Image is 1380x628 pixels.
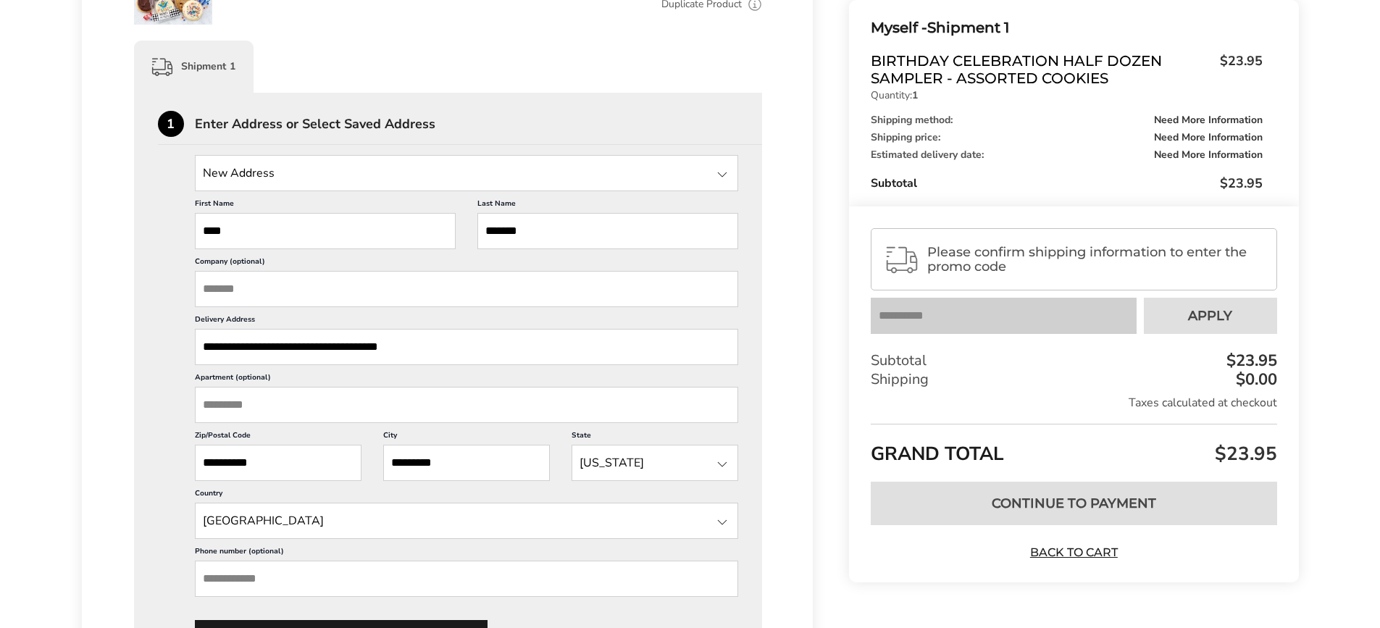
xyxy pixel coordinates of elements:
input: Last Name [477,213,738,249]
div: Taxes calculated at checkout [871,395,1276,411]
input: State [572,445,738,481]
label: Delivery Address [195,314,739,329]
label: Country [195,488,739,503]
div: $0.00 [1232,372,1277,388]
div: $23.95 [1223,353,1277,369]
span: Please confirm shipping information to enter the promo code [927,245,1263,274]
div: Subtotal [871,175,1262,192]
span: $23.95 [1220,175,1263,192]
div: Subtotal [871,351,1276,370]
strong: 1 [912,88,918,102]
span: Need More Information [1154,150,1263,160]
span: Need More Information [1154,133,1263,143]
button: Continue to Payment [871,482,1276,525]
span: $23.95 [1211,441,1277,466]
input: State [195,503,739,539]
label: Apartment (optional) [195,372,739,387]
a: Back to Cart [1023,545,1124,561]
div: Shipping method: [871,115,1262,125]
button: Apply [1144,298,1277,334]
input: First Name [195,213,456,249]
label: First Name [195,198,456,213]
span: $23.95 [1213,52,1263,83]
input: Delivery Address [195,329,739,365]
input: Apartment [195,387,739,423]
label: Company (optional) [195,256,739,271]
input: State [195,155,739,191]
span: Myself - [871,19,927,36]
p: Quantity: [871,91,1262,101]
label: Last Name [477,198,738,213]
label: State [572,430,738,445]
div: Shipment 1 [871,16,1262,40]
div: 1 [158,111,184,137]
input: City [383,445,550,481]
div: Enter Address or Select Saved Address [195,117,763,130]
label: Phone number (optional) [195,546,739,561]
div: GRAND TOTAL [871,424,1276,471]
span: Apply [1188,309,1232,322]
div: Shipping [871,370,1276,389]
input: ZIP [195,445,361,481]
label: Zip/Postal Code [195,430,361,445]
label: City [383,430,550,445]
span: Birthday Celebration Half Dozen Sampler - Assorted Cookies [871,52,1212,87]
div: Shipment 1 [134,41,254,93]
div: Estimated delivery date: [871,150,1262,160]
input: Company [195,271,739,307]
div: Shipping price: [871,133,1262,143]
span: Need More Information [1154,115,1263,125]
a: Birthday Celebration Half Dozen Sampler - Assorted Cookies$23.95 [871,52,1262,87]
